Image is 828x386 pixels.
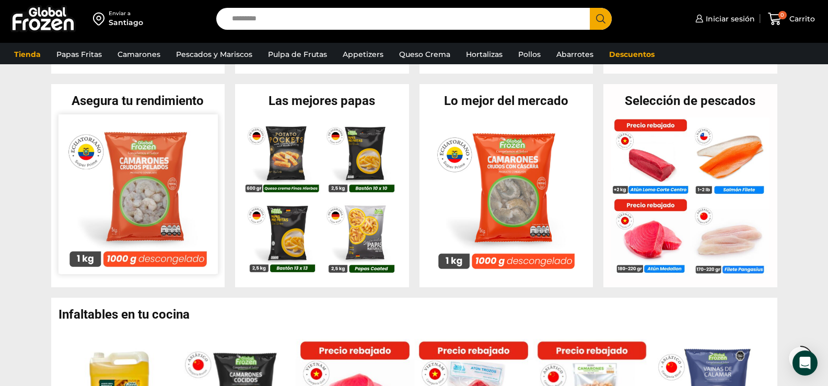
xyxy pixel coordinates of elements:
[9,44,46,64] a: Tienda
[693,8,755,29] a: Iniciar sesión
[109,17,143,28] div: Santiago
[513,44,546,64] a: Pollos
[112,44,166,64] a: Camarones
[109,10,143,17] div: Enviar a
[792,350,818,376] div: Open Intercom Messenger
[51,95,225,107] h2: Asegura tu rendimiento
[93,10,109,28] img: address-field-icon.svg
[419,95,593,107] h2: Lo mejor del mercado
[603,95,777,107] h2: Selección de pescados
[461,44,508,64] a: Hortalizas
[263,44,332,64] a: Pulpa de Frutas
[51,44,107,64] a: Papas Fritas
[787,14,815,24] span: Carrito
[604,44,660,64] a: Descuentos
[394,44,456,64] a: Queso Crema
[765,7,818,31] a: 0 Carrito
[551,44,599,64] a: Abarrotes
[337,44,389,64] a: Appetizers
[778,11,787,19] span: 0
[703,14,755,24] span: Iniciar sesión
[235,95,409,107] h2: Las mejores papas
[59,308,777,321] h2: Infaltables en tu cocina
[590,8,612,30] button: Search button
[171,44,258,64] a: Pescados y Mariscos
